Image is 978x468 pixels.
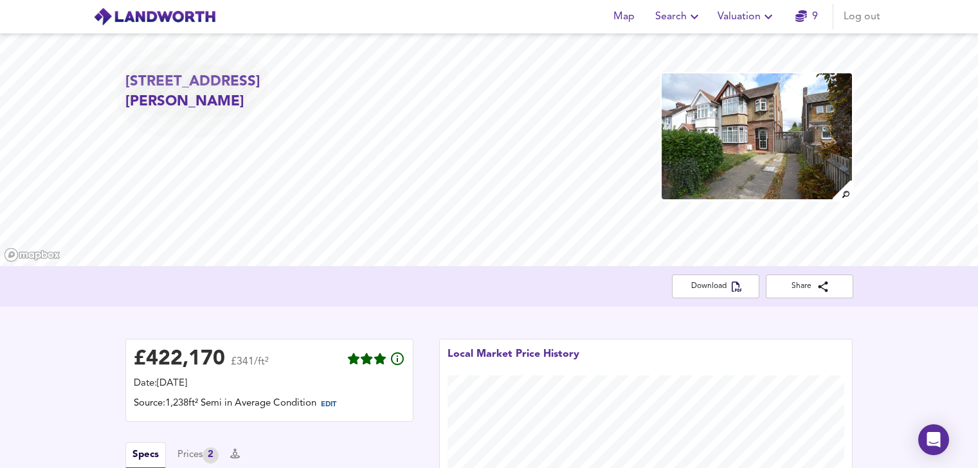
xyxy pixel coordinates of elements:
[93,7,216,26] img: logo
[918,424,949,455] div: Open Intercom Messenger
[838,4,885,30] button: Log out
[448,347,579,375] div: Local Market Price History
[604,4,645,30] button: Map
[125,72,358,113] h2: [STREET_ADDRESS][PERSON_NAME]
[672,274,759,298] button: Download
[134,350,225,369] div: £ 422,170
[655,8,702,26] span: Search
[321,401,336,408] span: EDIT
[712,4,781,30] button: Valuation
[660,72,853,201] img: property
[4,248,60,262] a: Mapbox homepage
[844,8,880,26] span: Log out
[134,377,405,391] div: Date: [DATE]
[776,280,843,293] span: Share
[134,397,405,413] div: Source: 1,238ft² Semi in Average Condition
[682,280,749,293] span: Download
[177,447,219,464] div: Prices
[795,8,818,26] a: 9
[231,357,269,375] span: £341/ft²
[831,179,853,201] img: search
[203,447,219,464] div: 2
[177,447,219,464] button: Prices2
[786,4,828,30] button: 9
[609,8,640,26] span: Map
[766,274,853,298] button: Share
[718,8,776,26] span: Valuation
[650,4,707,30] button: Search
